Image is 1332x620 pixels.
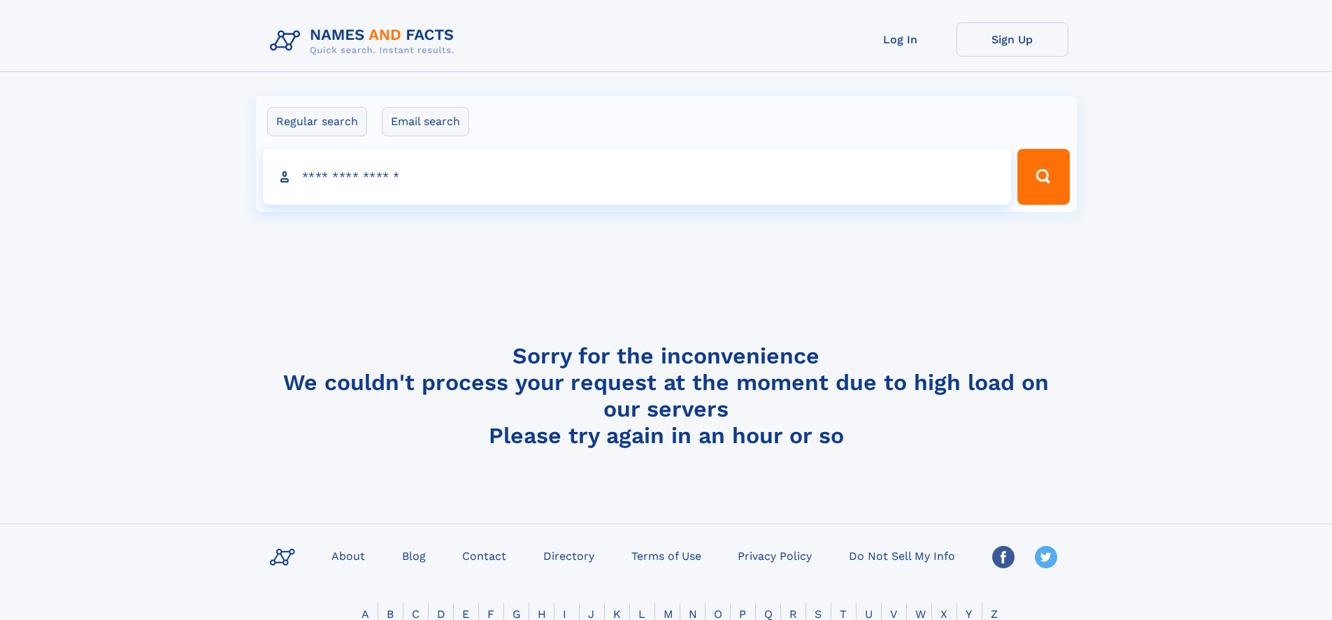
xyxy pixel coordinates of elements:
img: Facebook [992,546,1015,568]
a: Directory [538,545,600,565]
img: Logo Names and Facts [264,22,466,60]
input: search input [263,149,1012,205]
a: Blog [396,545,431,565]
a: About [326,545,371,565]
a: Privacy Policy [732,545,817,565]
a: Sign Up [957,22,1068,57]
a: Do Not Sell My Info [843,545,961,565]
a: Log In [845,22,957,57]
a: Terms of Use [626,545,707,565]
label: Regular search [267,107,367,136]
label: Email search [382,107,469,136]
img: Twitter [1035,546,1057,568]
a: Contact [457,545,512,565]
button: Search Button [1017,149,1069,205]
h4: Sorry for the inconvenience We couldn't process your request at the moment due to high load on ou... [264,343,1068,449]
